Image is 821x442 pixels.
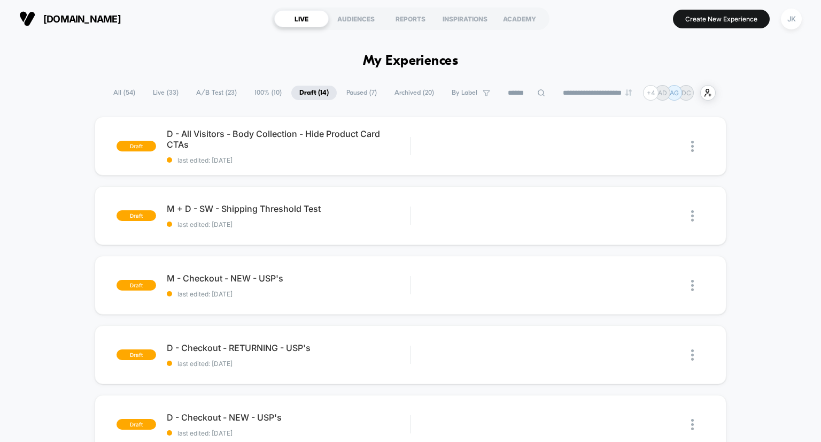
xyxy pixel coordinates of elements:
div: + 4 [643,85,659,101]
span: last edited: [DATE] [167,429,410,437]
div: REPORTS [383,10,438,27]
span: last edited: [DATE] [167,220,410,228]
span: draft [117,349,156,360]
span: draft [117,141,156,151]
span: 100% ( 10 ) [246,86,290,100]
span: Draft ( 14 ) [291,86,337,100]
button: [DOMAIN_NAME] [16,10,124,27]
span: D - All Visitors - Body Collection - Hide Product Card CTAs [167,128,410,150]
span: draft [117,210,156,221]
span: [DOMAIN_NAME] [43,13,121,25]
button: JK [778,8,805,30]
div: AUDIENCES [329,10,383,27]
img: close [691,141,694,152]
span: last edited: [DATE] [167,360,410,368]
span: last edited: [DATE] [167,290,410,298]
span: M - Checkout - NEW - USP's [167,273,410,284]
p: DC [681,89,691,97]
h1: My Experiences [363,54,459,69]
img: end [625,89,632,96]
span: D - Checkout - NEW - USP's [167,412,410,423]
button: Create New Experience [673,10,770,28]
div: ACADEMY [492,10,547,27]
img: close [691,280,694,291]
div: JK [781,9,802,29]
span: Live ( 33 ) [145,86,187,100]
img: close [691,210,694,222]
span: All ( 54 ) [105,86,143,100]
p: AD [658,89,667,97]
span: Paused ( 7 ) [338,86,385,100]
img: close [691,349,694,361]
span: last edited: [DATE] [167,156,410,164]
span: D - Checkout - RETURNING - USP's [167,342,410,353]
div: LIVE [274,10,329,27]
span: A/B Test ( 23 ) [188,86,245,100]
span: draft [117,280,156,291]
div: INSPIRATIONS [438,10,492,27]
span: draft [117,419,156,430]
span: By Label [452,89,477,97]
span: M + D - SW - Shipping Threshold Test [167,203,410,214]
p: AG [670,89,679,97]
img: Visually logo [19,11,35,27]
img: close [691,419,694,430]
span: Archived ( 20 ) [386,86,442,100]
